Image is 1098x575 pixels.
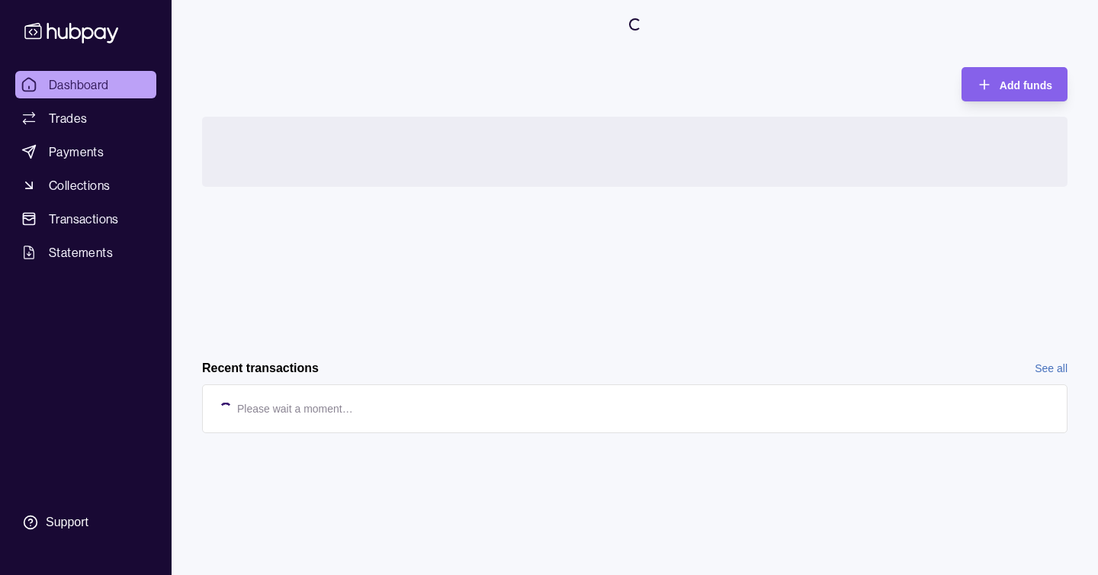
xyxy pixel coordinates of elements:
[49,75,109,94] span: Dashboard
[49,143,104,161] span: Payments
[49,210,119,228] span: Transactions
[15,104,156,132] a: Trades
[15,172,156,199] a: Collections
[1000,79,1052,92] span: Add funds
[46,514,88,531] div: Support
[202,360,319,377] h2: Recent transactions
[1035,360,1067,377] a: See all
[15,205,156,233] a: Transactions
[237,400,353,417] p: Please wait a moment…
[15,239,156,266] a: Statements
[15,138,156,165] a: Payments
[962,67,1067,101] button: Add funds
[15,71,156,98] a: Dashboard
[49,243,113,262] span: Statements
[49,109,87,127] span: Trades
[15,506,156,538] a: Support
[49,176,110,194] span: Collections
